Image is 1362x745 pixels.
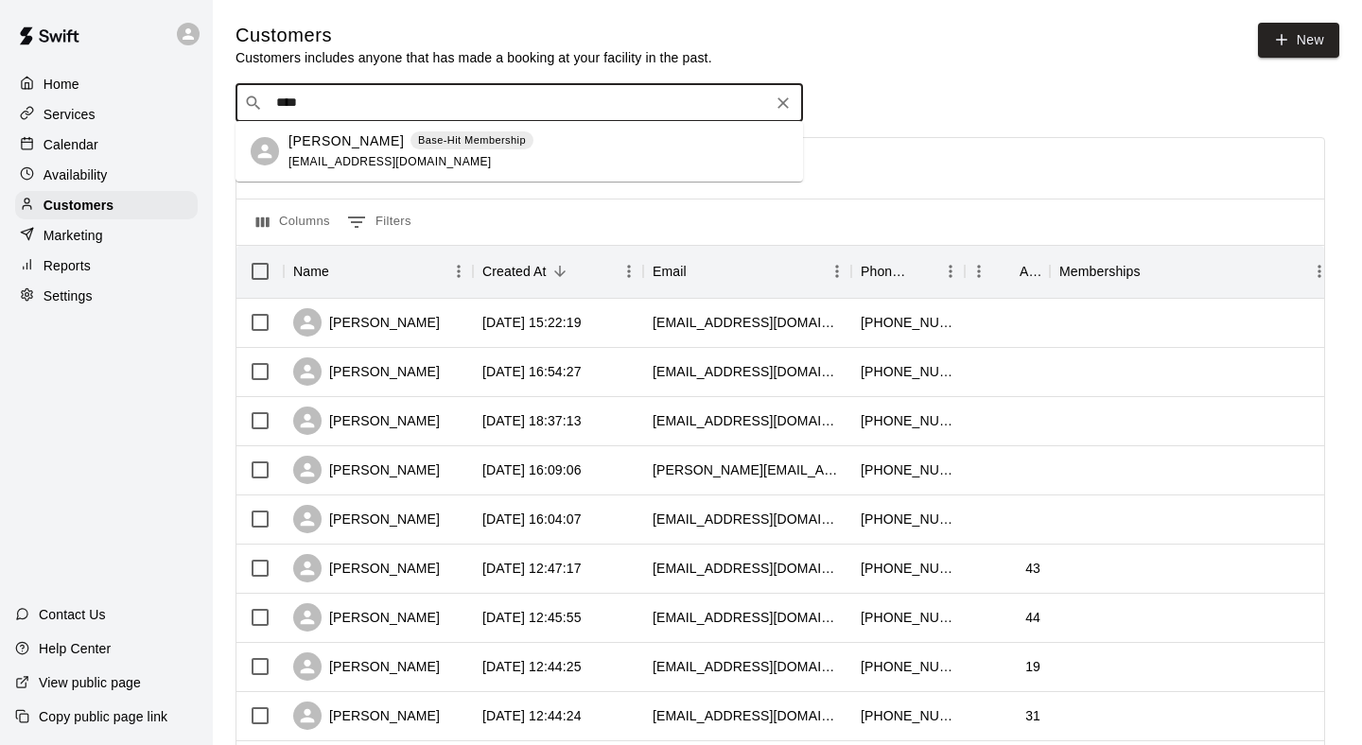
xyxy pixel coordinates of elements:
p: [PERSON_NAME] [288,131,404,151]
p: Settings [44,286,93,305]
div: [PERSON_NAME] [293,456,440,484]
div: 2025-08-19 12:44:25 [482,657,582,676]
div: Kaliyah Cunningham [251,137,279,165]
div: [PERSON_NAME] [293,308,440,337]
div: maureen.k.johnson916@gmail.com [653,460,842,479]
div: [PERSON_NAME] [293,357,440,386]
div: Created At [482,245,547,298]
p: View public page [39,673,141,692]
span: [EMAIL_ADDRESS][DOMAIN_NAME] [288,155,492,168]
div: Phone Number [851,245,965,298]
a: Reports [15,251,198,280]
button: Menu [445,257,473,286]
div: anthonyj.4240@gmail.com [653,411,842,430]
div: 2025-09-09 15:22:19 [482,313,582,332]
div: +14074924970 [861,559,955,578]
div: 19 [1025,657,1040,676]
div: 2025-08-29 16:09:06 [482,460,582,479]
div: 43 [1025,559,1040,578]
div: [PERSON_NAME] [293,603,440,632]
button: Sort [993,258,1020,285]
p: Copy public page link [39,707,167,726]
div: [PERSON_NAME] [293,407,440,435]
button: Clear [770,90,796,116]
p: Help Center [39,639,111,658]
p: Marketing [44,226,103,245]
div: Email [653,245,687,298]
div: +16016860356 [861,706,955,725]
div: +16015277984 [861,460,955,479]
div: 31 [1025,706,1040,725]
a: New [1258,23,1339,58]
div: [PERSON_NAME] [293,702,440,730]
div: [PERSON_NAME] [293,652,440,681]
a: Customers [15,191,198,219]
div: [PERSON_NAME] [293,505,440,533]
div: Age [1020,245,1040,298]
div: +16017016041 [861,362,955,381]
button: Menu [936,257,965,286]
a: Settings [15,282,198,310]
button: Menu [615,257,643,286]
button: Sort [1141,258,1167,285]
div: +16016042619 [861,313,955,332]
a: Marketing [15,221,198,250]
div: 2025-08-19 12:44:24 [482,706,582,725]
button: Menu [965,257,993,286]
button: Select columns [252,207,335,237]
div: 2025-09-02 16:54:27 [482,362,582,381]
button: Menu [1305,257,1334,286]
div: +16019383953 [861,608,955,627]
div: +16014792158 [861,411,955,430]
p: Customers includes anyone that has made a booking at your facility in the past. [236,48,712,67]
div: 2025-08-19 12:47:17 [482,559,582,578]
a: Services [15,100,198,129]
div: elvis683@gmail.com [653,313,842,332]
div: Memberships [1050,245,1334,298]
div: Search customers by name or email [236,84,803,122]
p: Reports [44,256,91,275]
div: 2025-08-28 16:04:07 [482,510,582,528]
p: Availability [44,165,108,184]
a: Home [15,70,198,98]
div: tmbrman007@hotmail.com [653,608,842,627]
div: walkernatalien@yahoo.com [653,559,842,578]
button: Sort [910,258,936,285]
div: +15048101580 [861,510,955,528]
div: 44 [1025,608,1040,627]
button: Menu [823,257,851,286]
div: Email [643,245,851,298]
div: 2025-08-29 18:37:13 [482,411,582,430]
button: Sort [547,258,573,285]
p: Calendar [44,135,98,154]
button: Show filters [342,207,416,237]
p: Services [44,105,96,124]
button: Sort [329,258,356,285]
div: [PERSON_NAME] [293,554,440,582]
div: Memberships [1059,245,1141,298]
button: Sort [687,258,713,285]
div: dewaynewatts136@yahoo.com [653,362,842,381]
div: zoerush010@gmail.com [653,657,842,676]
p: Customers [44,196,113,215]
p: Contact Us [39,605,106,624]
div: haroldrush11@yahoo.com [653,510,842,528]
h5: Customers [236,23,712,48]
p: Base-Hit Membership [418,132,526,148]
div: 2025-08-19 12:45:55 [482,608,582,627]
p: Home [44,75,79,94]
div: Name [284,245,473,298]
div: +16017106036 [861,657,955,676]
div: Name [293,245,329,298]
div: Created At [473,245,643,298]
a: Availability [15,161,198,189]
a: Calendar [15,130,198,159]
